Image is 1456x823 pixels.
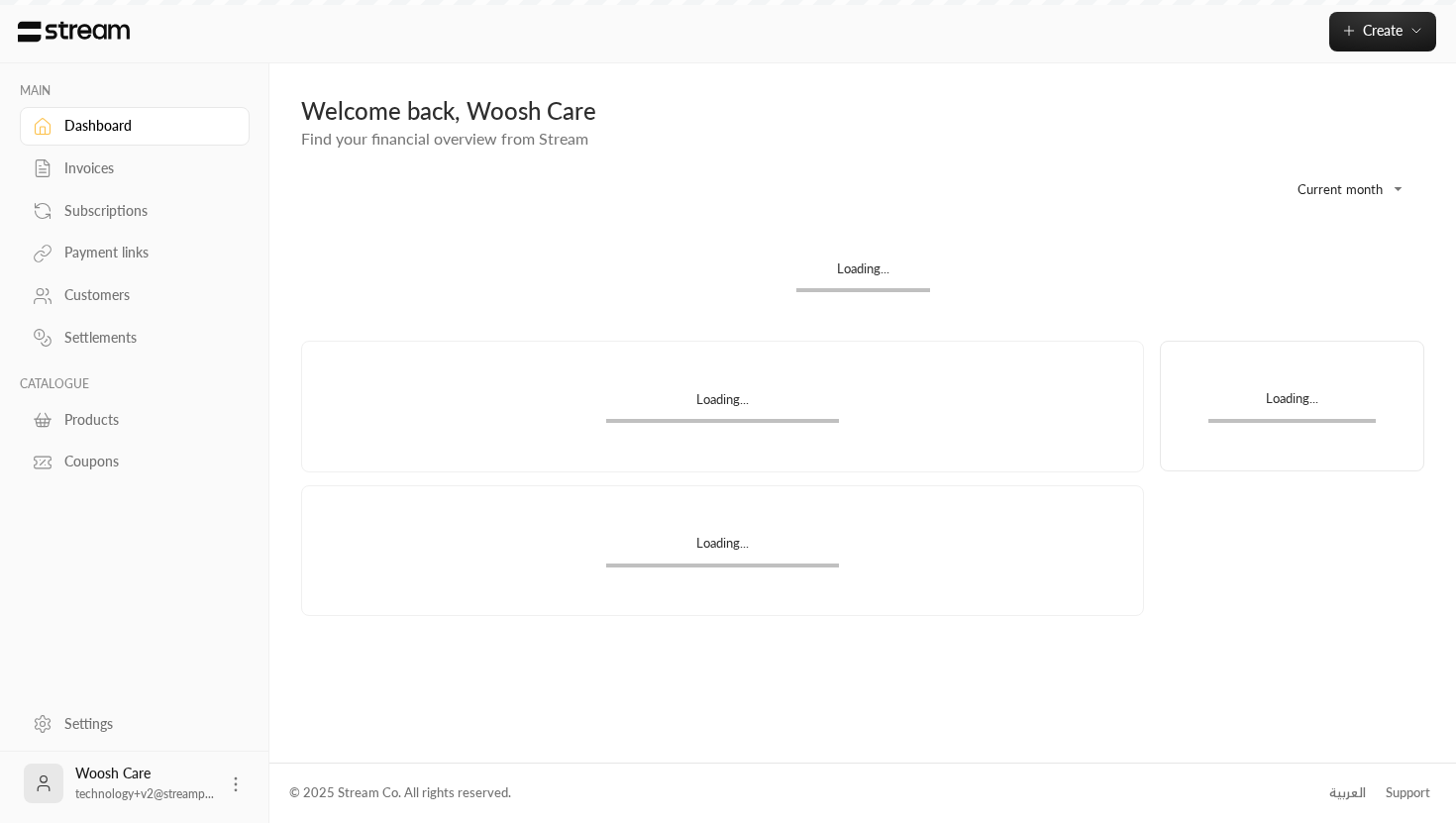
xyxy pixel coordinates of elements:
div: Subscriptions [64,201,225,221]
div: Products [64,410,225,430]
img: Logo [16,21,132,43]
span: technology+v2@streamp... [75,786,214,801]
a: Settlements [20,319,250,358]
div: Customers [64,285,225,305]
div: Invoices [64,158,225,178]
div: Payment links [64,243,225,262]
p: CATALOGUE [20,376,250,392]
div: Settlements [64,328,225,348]
button: Create [1329,12,1436,51]
span: Find your financial overview from Stream [301,129,588,148]
div: Loading... [796,259,930,288]
div: Settings [64,714,225,734]
a: Support [1379,775,1436,811]
a: Products [20,400,250,439]
div: Current month [1266,163,1414,215]
a: Subscriptions [20,191,250,230]
a: Invoices [20,150,250,188]
div: © 2025 Stream Co. All rights reserved. [289,783,511,803]
div: Loading... [606,390,839,419]
div: Dashboard [64,116,225,136]
div: Woosh Care [75,764,214,803]
a: Coupons [20,443,250,481]
p: MAIN [20,83,250,99]
a: Dashboard [20,107,250,146]
div: Loading... [1208,389,1376,418]
a: Payment links [20,234,250,272]
div: العربية [1329,783,1366,803]
span: Create [1363,22,1403,39]
div: Coupons [64,452,225,471]
a: Settings [20,704,250,743]
div: Welcome back, Woosh Care [301,95,1424,127]
div: Loading... [606,534,839,563]
a: Customers [20,276,250,315]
